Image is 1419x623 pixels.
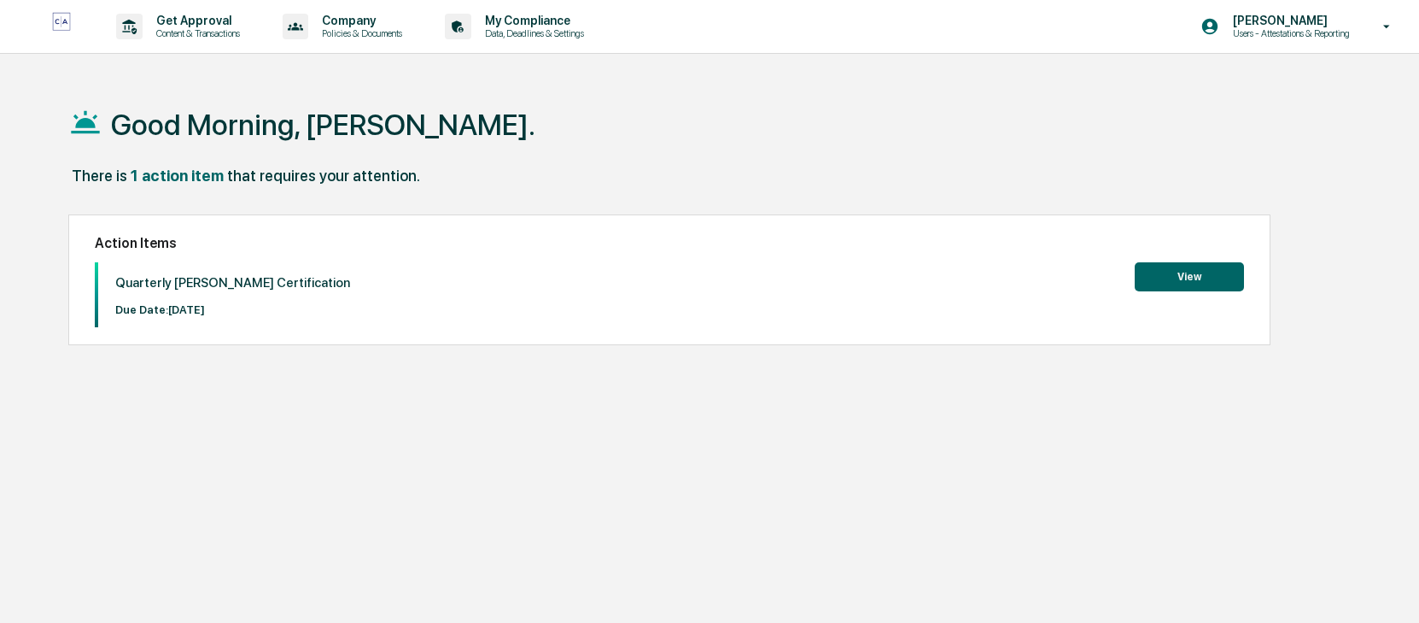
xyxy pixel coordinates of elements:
div: that requires your attention. [227,167,420,185]
div: 1 action item [131,167,224,185]
p: Content & Transactions [143,27,248,39]
h1: Good Morning, [PERSON_NAME]. [111,108,535,142]
img: logo [41,12,82,40]
p: Get Approval [143,14,248,27]
p: My Compliance [471,14,593,27]
p: Users - Attestations & Reporting [1219,27,1358,39]
p: Quarterly [PERSON_NAME] Certification [115,275,350,291]
h2: Action Items [95,235,1244,251]
p: Due Date: [DATE] [115,303,350,316]
button: View [1135,262,1244,291]
a: View [1135,267,1244,284]
p: [PERSON_NAME] [1219,14,1358,27]
p: Company [308,14,411,27]
p: Data, Deadlines & Settings [471,27,593,39]
div: There is [72,167,127,185]
p: Policies & Documents [308,27,411,39]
